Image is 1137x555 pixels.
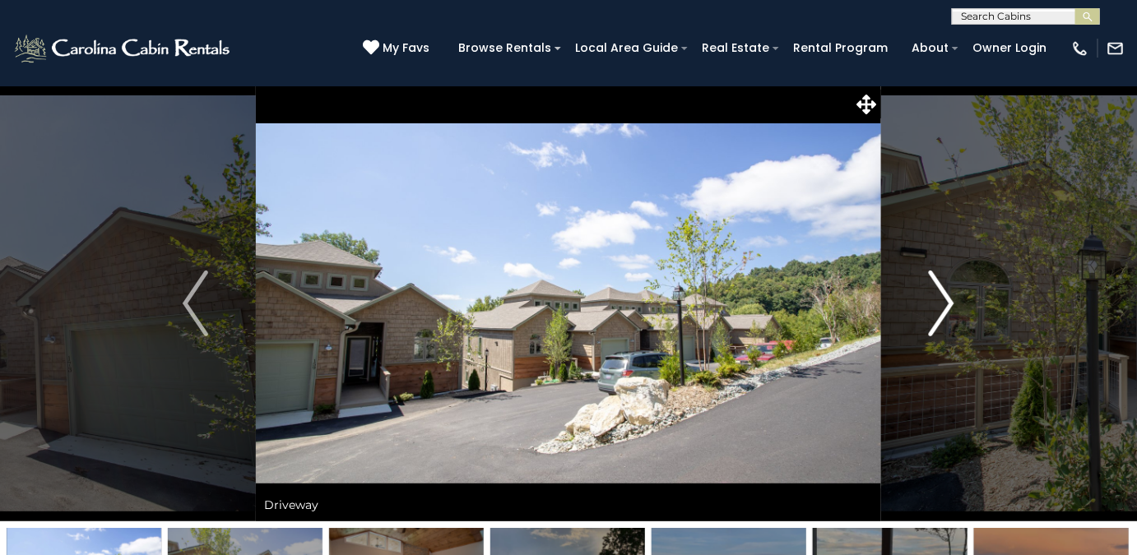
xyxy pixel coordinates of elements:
img: arrow [183,271,207,336]
img: phone-regular-white.png [1071,39,1089,58]
div: Driveway [256,488,881,521]
a: Owner Login [964,35,1055,61]
button: Next [881,86,1002,521]
img: arrow [929,271,954,336]
img: White-1-2.png [12,32,234,65]
a: Local Area Guide [567,35,686,61]
span: My Favs [383,39,429,57]
a: Browse Rentals [450,35,559,61]
img: mail-regular-white.png [1107,39,1125,58]
a: My Favs [363,39,434,58]
a: Rental Program [785,35,896,61]
a: About [903,35,957,61]
button: Previous [135,86,256,521]
a: Real Estate [694,35,777,61]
